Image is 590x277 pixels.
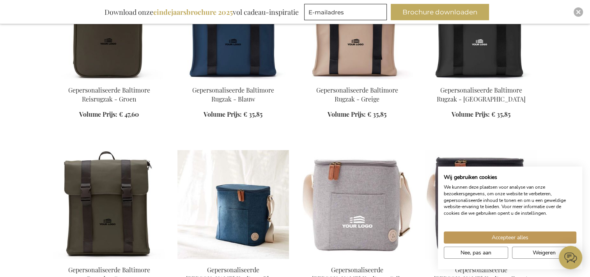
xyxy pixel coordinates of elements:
[101,4,302,20] div: Download onze vol cadeau-inspiratie
[177,150,289,259] img: Gepersonaliseerde Sortino Koeltas - Blauw
[452,110,490,118] span: Volume Prijs:
[53,150,165,259] img: Personalised Baltimore Backpack - Green
[559,246,582,269] iframe: belco-activator-frame
[204,110,242,118] span: Volume Prijs:
[301,76,413,84] a: Personalised Baltimore Backpack - Greige
[576,10,581,14] img: Close
[79,110,139,119] a: Volume Prijs: € 47,60
[328,110,366,118] span: Volume Prijs:
[316,86,398,103] a: Gepersonaliseerde Baltimore Rugzak - Greige
[491,110,510,118] span: € 35,85
[574,7,583,17] div: Close
[444,247,508,259] button: Pas cookie voorkeuren aan
[304,4,387,20] input: E-mailadres
[177,256,289,263] a: Personalised Sortino Cooler Bag - Blue
[367,110,386,118] span: € 35,85
[492,233,528,242] span: Accepteer alles
[119,110,139,118] span: € 47,60
[328,110,386,119] a: Volume Prijs: € 35,85
[444,174,576,181] h2: Wij gebruiken cookies
[301,150,413,259] img: Personalised Sortino Cooler Bag - Grey
[425,76,537,84] a: Personalised Baltimore Backpack - Black
[533,249,556,257] span: Weigeren
[53,76,165,84] a: Personalised Baltimore Travel Backpack - Green
[301,256,413,263] a: Personalised Sortino Cooler Bag - Grey
[425,150,537,259] img: Personalised Sortino Cooler Bag - Black
[444,184,576,217] p: We kunnen deze plaatsen voor analyse van onze bezoekersgegevens, om onze website te verbeteren, g...
[452,110,510,119] a: Volume Prijs: € 35,85
[391,4,489,20] button: Brochure downloaden
[153,7,233,17] b: eindejaarsbrochure 2025
[79,110,117,118] span: Volume Prijs:
[512,247,576,259] button: Alle cookies weigeren
[68,86,150,103] a: Gepersonaliseerde Baltimore Reisrugzak - Groen
[204,110,262,119] a: Volume Prijs: € 35,85
[53,256,165,263] a: Personalised Baltimore Backpack - Green
[425,256,537,263] a: Personalised Sortino Cooler Bag - Black
[243,110,262,118] span: € 35,85
[461,249,491,257] span: Nee, pas aan
[177,76,289,84] a: Personalised Baltimore Backpack - Blue
[437,86,526,103] a: Gepersonaliseerde Baltimore Rugzak - [GEOGRAPHIC_DATA]
[192,86,274,103] a: Gepersonaliseerde Baltimore Rugzak - Blauw
[444,231,576,244] button: Accepteer alle cookies
[304,4,389,23] form: marketing offers and promotions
